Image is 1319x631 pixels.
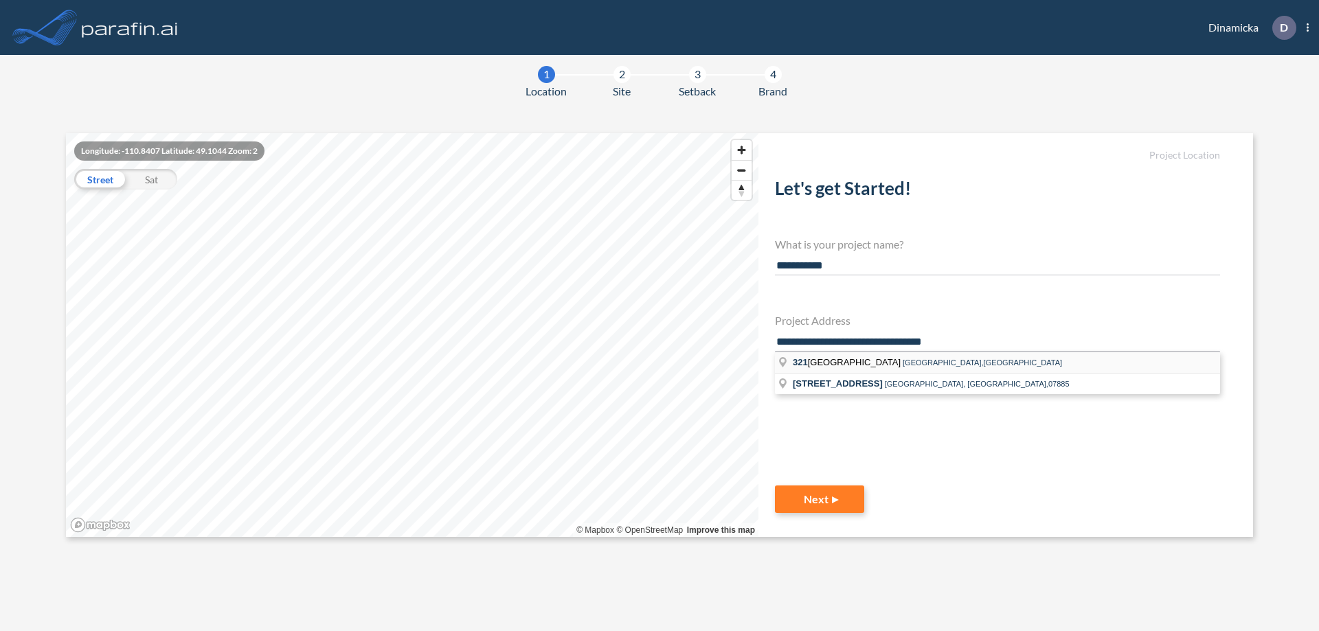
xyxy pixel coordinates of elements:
div: 1 [538,66,555,83]
span: Setback [679,83,716,100]
a: Improve this map [687,525,755,535]
div: Dinamicka [1188,16,1309,40]
span: Site [613,83,631,100]
h4: Project Address [775,314,1220,327]
a: Mapbox homepage [70,517,131,533]
span: Brand [758,83,787,100]
button: Next [775,485,864,513]
div: Sat [126,169,177,190]
span: Zoom out [732,161,752,180]
div: 2 [613,66,631,83]
span: [GEOGRAPHIC_DATA], [GEOGRAPHIC_DATA],07885 [885,380,1070,388]
span: 321 [793,357,808,367]
a: Mapbox [576,525,614,535]
h4: What is your project name? [775,238,1220,251]
span: [STREET_ADDRESS] [793,378,883,389]
span: Location [526,83,567,100]
div: Street [74,169,126,190]
a: OpenStreetMap [616,525,683,535]
span: Reset bearing to north [732,181,752,200]
h2: Let's get Started! [775,178,1220,205]
div: 4 [765,66,782,83]
button: Zoom out [732,160,752,180]
img: logo [79,14,181,41]
span: [GEOGRAPHIC_DATA] [793,357,903,367]
button: Reset bearing to north [732,180,752,200]
p: D [1280,21,1288,34]
span: [GEOGRAPHIC_DATA],[GEOGRAPHIC_DATA] [903,358,1062,367]
div: Longitude: -110.8407 Latitude: 49.1044 Zoom: 2 [74,141,264,161]
h5: Project Location [775,150,1220,161]
div: 3 [689,66,706,83]
button: Zoom in [732,140,752,160]
canvas: Map [66,133,758,537]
